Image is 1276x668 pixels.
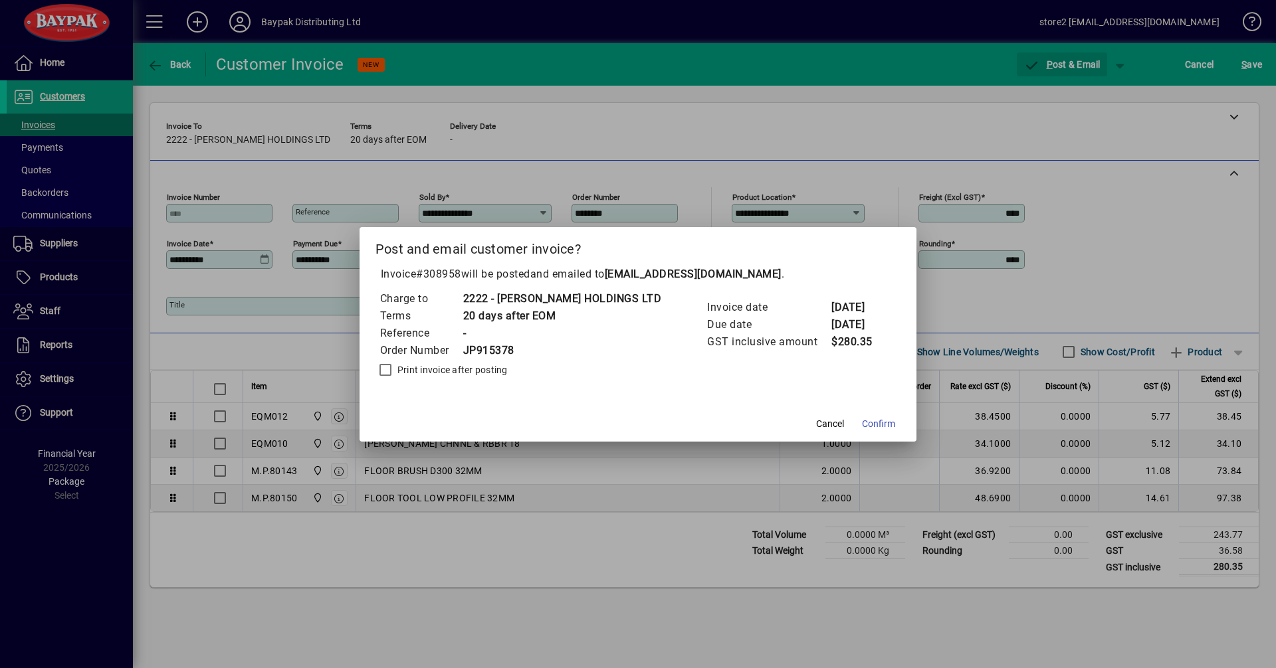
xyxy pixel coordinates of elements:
[706,333,831,351] td: GST inclusive amount
[379,290,463,307] td: Charge to
[360,227,917,266] h2: Post and email customer invoice?
[831,316,884,333] td: [DATE]
[706,316,831,333] td: Due date
[463,325,662,342] td: -
[379,325,463,342] td: Reference
[463,290,662,307] td: 2222 - [PERSON_NAME] HOLDINGS LTD
[379,307,463,325] td: Terms
[463,307,662,325] td: 20 days after EOM
[379,342,463,359] td: Order Number
[416,268,461,280] span: #308958
[831,333,884,351] td: $280.35
[706,299,831,316] td: Invoice date
[857,412,901,436] button: Confirm
[605,268,782,280] b: [EMAIL_ADDRESS][DOMAIN_NAME]
[463,342,662,359] td: JP915378
[862,417,895,431] span: Confirm
[831,299,884,316] td: [DATE]
[395,363,508,376] label: Print invoice after posting
[375,266,901,282] p: Invoice will be posted .
[816,417,844,431] span: Cancel
[809,412,851,436] button: Cancel
[530,268,782,280] span: and emailed to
